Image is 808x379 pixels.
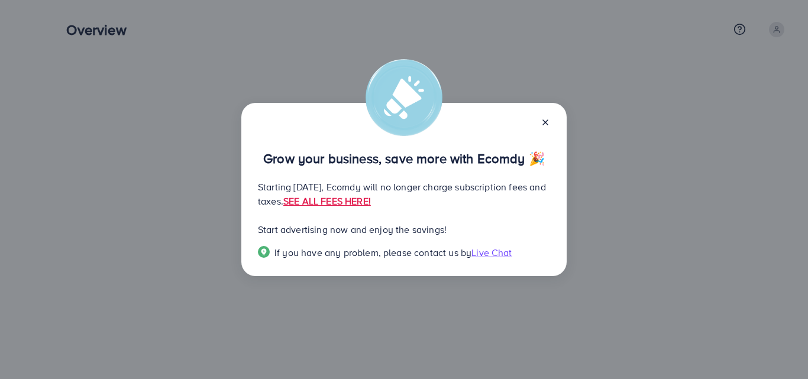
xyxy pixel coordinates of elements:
[283,195,371,208] a: SEE ALL FEES HERE!
[258,246,270,258] img: Popup guide
[258,151,550,166] p: Grow your business, save more with Ecomdy 🎉
[258,180,550,208] p: Starting [DATE], Ecomdy will no longer charge subscription fees and taxes.
[471,246,512,259] span: Live Chat
[274,246,471,259] span: If you have any problem, please contact us by
[258,222,550,237] p: Start advertising now and enjoy the savings!
[366,59,442,136] img: alert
